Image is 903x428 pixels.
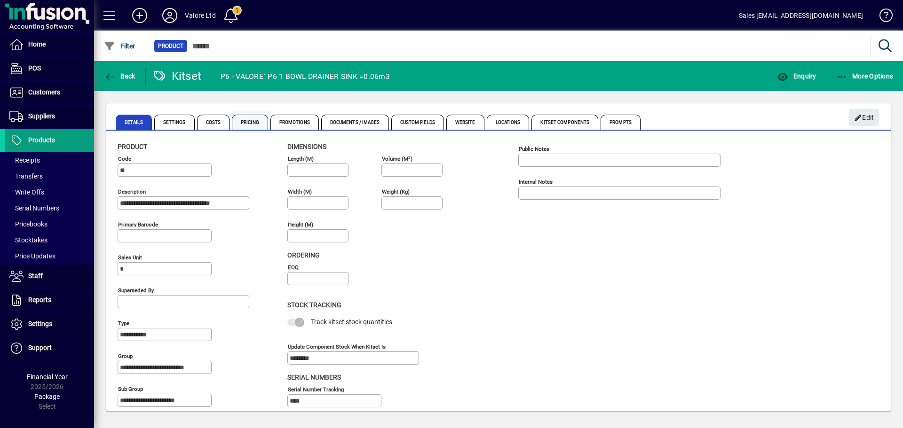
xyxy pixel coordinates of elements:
[487,115,530,130] span: Locations
[102,38,138,54] button: Filter
[5,232,94,248] a: Stocktakes
[118,287,154,294] mat-label: Superseded by
[777,72,816,80] span: Enquiry
[28,272,43,280] span: Staff
[5,33,94,56] a: Home
[288,386,344,392] mat-label: Serial Number tracking
[5,265,94,288] a: Staff
[287,251,320,259] span: Ordering
[125,7,155,24] button: Add
[382,188,410,195] mat-label: Weight (Kg)
[382,156,412,162] mat-label: Volume (m )
[118,221,158,228] mat-label: Primary barcode
[9,204,59,212] span: Serial Numbers
[9,156,40,164] span: Receipts
[28,40,46,48] span: Home
[232,115,268,130] span: Pricing
[28,64,41,72] span: POS
[391,115,444,130] span: Custom Fields
[519,146,549,152] mat-label: Public Notes
[5,184,94,200] a: Write Offs
[118,188,146,195] mat-label: Description
[531,115,598,130] span: Kitset Components
[116,115,152,130] span: Details
[288,264,299,271] mat-label: EOQ
[287,374,341,381] span: Serial Numbers
[118,386,143,392] mat-label: Sub group
[158,41,183,51] span: Product
[154,115,195,130] span: Settings
[872,2,891,32] a: Knowledge Base
[311,318,392,326] span: Track kitset stock quantities
[288,221,313,228] mat-label: Height (m)
[5,336,94,360] a: Support
[854,110,874,125] span: Edit
[834,68,896,85] button: More Options
[5,57,94,80] a: POS
[118,156,131,162] mat-label: Code
[5,248,94,264] a: Price Updates
[9,236,48,244] span: Stocktakes
[155,7,185,24] button: Profile
[5,152,94,168] a: Receipts
[408,155,411,159] sup: 3
[118,254,142,261] mat-label: Sales unit
[9,220,48,228] span: Pricebooks
[5,200,94,216] a: Serial Numbers
[5,312,94,336] a: Settings
[118,143,147,150] span: Product
[739,8,863,23] div: Sales [EMAIL_ADDRESS][DOMAIN_NAME]
[28,296,51,303] span: Reports
[287,143,326,150] span: Dimensions
[288,188,312,195] mat-label: Width (m)
[28,112,55,120] span: Suppliers
[5,81,94,104] a: Customers
[287,301,341,309] span: Stock Tracking
[270,115,319,130] span: Promotions
[519,179,553,185] mat-label: Internal Notes
[185,8,216,23] div: Valore Ltd
[849,109,879,126] button: Edit
[836,72,894,80] span: More Options
[601,115,641,130] span: Prompts
[28,320,52,327] span: Settings
[104,72,135,80] span: Back
[118,320,129,327] mat-label: Type
[9,252,55,260] span: Price Updates
[9,188,44,196] span: Write Offs
[28,136,55,144] span: Products
[102,68,138,85] button: Back
[5,168,94,184] a: Transfers
[94,68,146,85] app-page-header-button: Back
[5,216,94,232] a: Pricebooks
[321,115,389,130] span: Documents / Images
[118,353,133,359] mat-label: Group
[27,373,68,381] span: Financial Year
[34,393,60,400] span: Package
[5,288,94,312] a: Reports
[104,42,135,50] span: Filter
[775,68,818,85] button: Enquiry
[153,69,202,84] div: Kitset
[28,344,52,351] span: Support
[197,115,230,130] span: Costs
[28,88,60,96] span: Customers
[9,172,43,180] span: Transfers
[288,156,314,162] mat-label: Length (m)
[221,69,390,84] div: P6 - VALORE` P6 1 BOWL DRAINER SINK =0.06m3
[5,105,94,128] a: Suppliers
[288,343,386,350] mat-label: Update component stock when kitset is
[446,115,484,130] span: Website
